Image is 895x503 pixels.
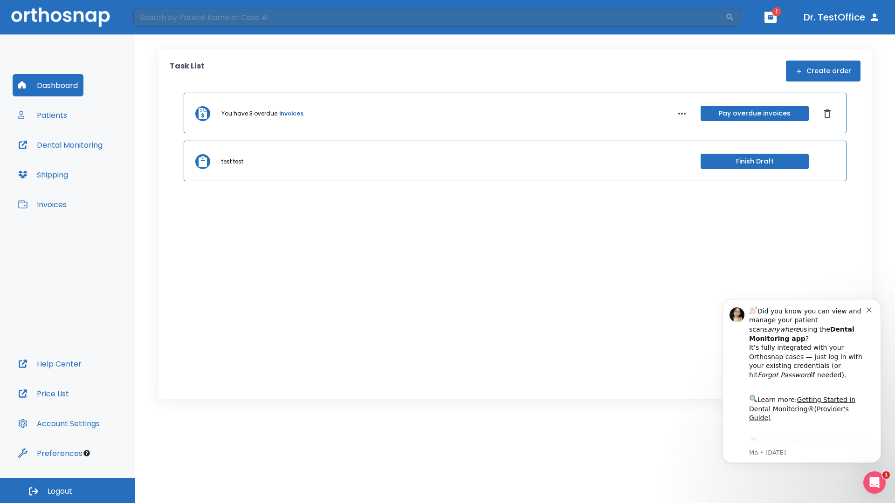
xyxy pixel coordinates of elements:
[701,154,809,169] button: Finish Draft
[786,61,861,82] button: Create order
[772,7,781,16] span: 1
[83,449,91,457] div: Tooltip anchor
[13,104,73,126] button: Patients
[701,106,809,121] button: Pay overdue invoices
[11,7,110,27] img: Orthosnap
[800,9,884,26] button: Dr. TestOffice
[221,109,277,118] p: You have 3 overdue
[221,157,243,166] p: test test
[279,109,303,118] a: invoices
[170,61,205,82] p: Task List
[158,20,165,27] button: Dismiss notification
[13,134,108,156] button: Dental Monitoring
[13,412,105,435] button: Account Settings
[13,353,87,375] button: Help Center
[13,74,83,96] button: Dashboard
[863,471,886,494] iframe: Intercom live chat
[13,442,88,464] button: Preferences
[882,471,890,479] span: 1
[709,285,895,478] iframe: Intercom notifications message
[13,382,75,405] button: Price List
[820,106,835,121] button: Dismiss
[48,486,72,496] span: Logout
[41,154,124,171] a: App Store
[41,152,158,199] div: Download the app: | ​ Let us know if you need help getting started!
[41,163,158,172] p: Message from Ma, sent 2w ago
[13,163,74,186] button: Shipping
[13,193,72,216] button: Invoices
[133,8,725,27] input: Search by Patient Name or Case #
